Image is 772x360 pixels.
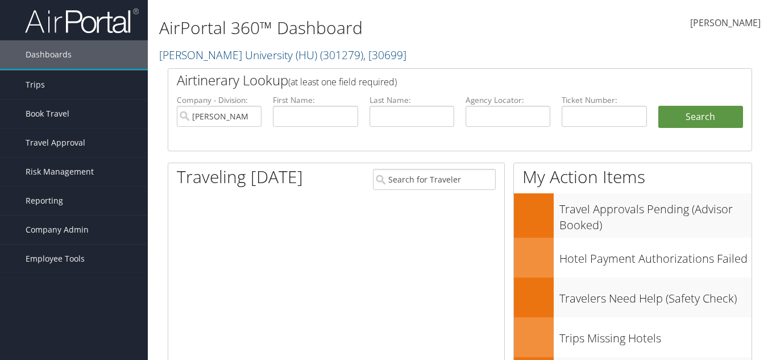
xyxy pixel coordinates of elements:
span: , [ 30699 ] [363,47,406,63]
h2: Airtinerary Lookup [177,71,695,90]
label: Company - Division: [177,94,262,106]
h1: AirPortal 360™ Dashboard [159,16,560,40]
span: Trips [26,71,45,99]
span: Reporting [26,187,63,215]
button: Search [658,106,743,129]
a: [PERSON_NAME] University (HU) [159,47,406,63]
label: Last Name: [370,94,454,106]
h1: My Action Items [514,165,752,189]
h3: Trips Missing Hotels [559,325,752,346]
label: First Name: [273,94,358,106]
a: Travel Approvals Pending (Advisor Booked) [514,193,752,237]
span: Employee Tools [26,245,85,273]
h1: Traveling [DATE] [177,165,303,189]
span: (at least one field required) [288,76,397,88]
h3: Hotel Payment Authorizations Failed [559,245,752,267]
span: Risk Management [26,158,94,186]
label: Agency Locator: [466,94,550,106]
span: Book Travel [26,100,69,128]
span: [PERSON_NAME] [690,16,761,29]
a: Travelers Need Help (Safety Check) [514,278,752,317]
h3: Travelers Need Help (Safety Check) [559,285,752,307]
h3: Travel Approvals Pending (Advisor Booked) [559,196,752,233]
span: Dashboards [26,40,72,69]
span: Travel Approval [26,129,85,157]
input: Search for Traveler [373,169,496,190]
a: [PERSON_NAME] [690,6,761,41]
img: airportal-logo.png [25,7,139,34]
span: ( 301279 ) [320,47,363,63]
span: Company Admin [26,216,89,244]
label: Ticket Number: [562,94,646,106]
a: Trips Missing Hotels [514,317,752,357]
a: Hotel Payment Authorizations Failed [514,238,752,278]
